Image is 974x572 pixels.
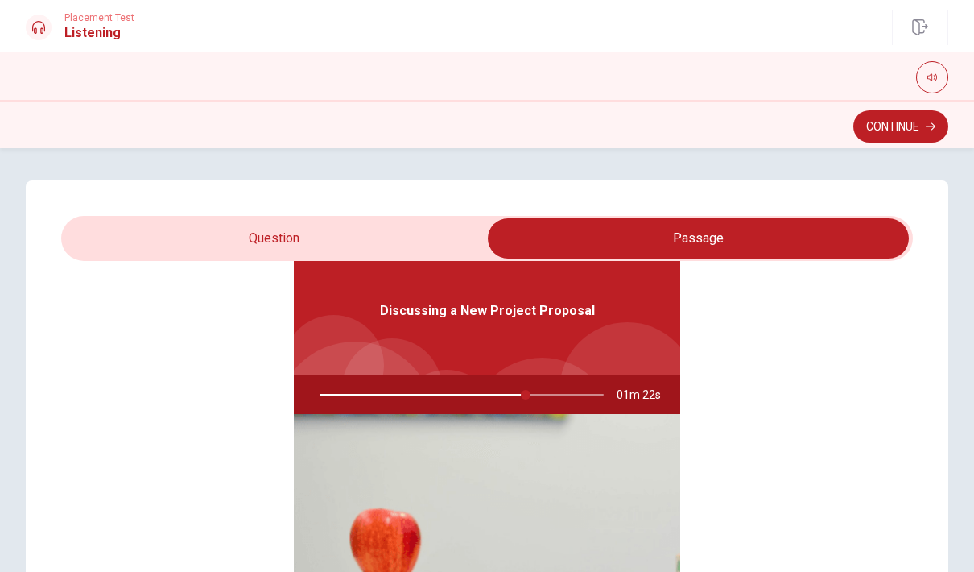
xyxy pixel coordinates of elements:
[853,110,948,143] button: Continue
[64,12,134,23] span: Placement Test
[617,375,674,414] span: 01m 22s
[64,23,134,43] h1: Listening
[380,301,595,321] span: Discussing a New Project Proposal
